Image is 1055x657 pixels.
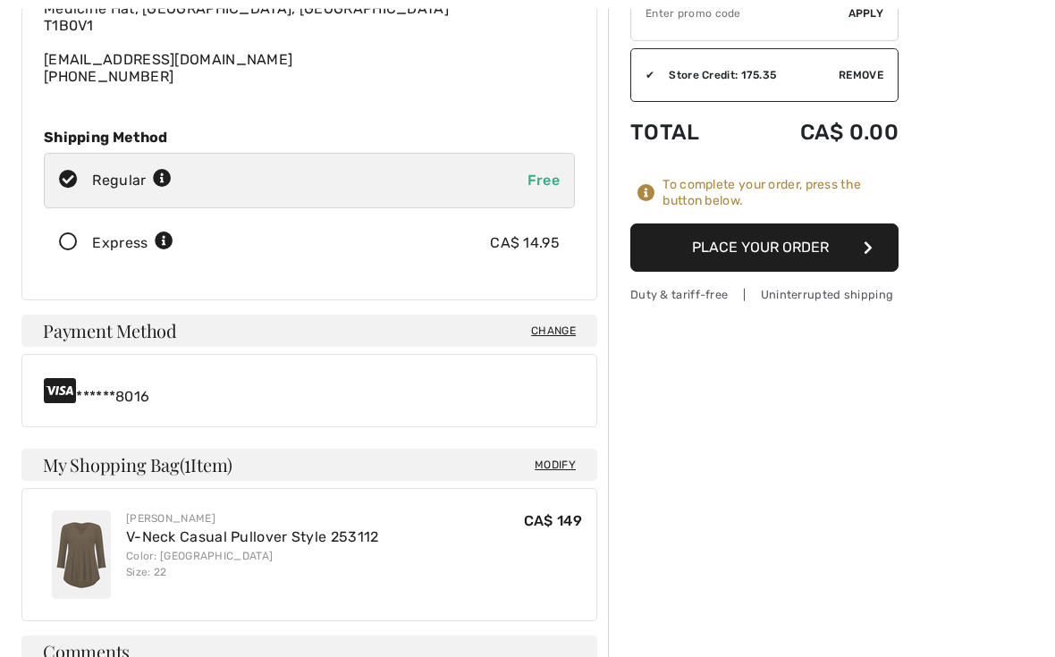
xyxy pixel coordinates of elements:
[654,67,839,83] div: Store Credit: 175.35
[527,172,560,189] span: Free
[43,322,177,340] span: Payment Method
[630,286,899,303] div: Duty & tariff-free | Uninterrupted shipping
[126,548,379,580] div: Color: [GEOGRAPHIC_DATA] Size: 22
[44,68,173,85] a: [PHONE_NUMBER]
[630,102,741,163] td: Total
[741,102,899,163] td: CA$ 0.00
[535,456,576,474] span: Modify
[848,5,884,21] span: Apply
[663,177,899,209] div: To complete your order, press the button below.
[524,512,582,529] span: CA$ 149
[180,452,232,476] span: ( Item)
[531,323,576,339] span: Change
[21,449,597,481] h4: My Shopping Bag
[126,510,379,526] div: [PERSON_NAME]
[630,223,899,272] button: Place Your Order
[631,67,654,83] div: ✔
[92,232,173,254] div: Express
[490,232,560,254] div: CA$ 14.95
[184,451,190,475] span: 1
[839,67,883,83] span: Remove
[44,129,575,146] div: Shipping Method
[52,510,111,599] img: V-Neck Casual Pullover Style 253112
[126,528,379,545] a: V-Neck Casual Pullover Style 253112
[92,170,172,191] div: Regular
